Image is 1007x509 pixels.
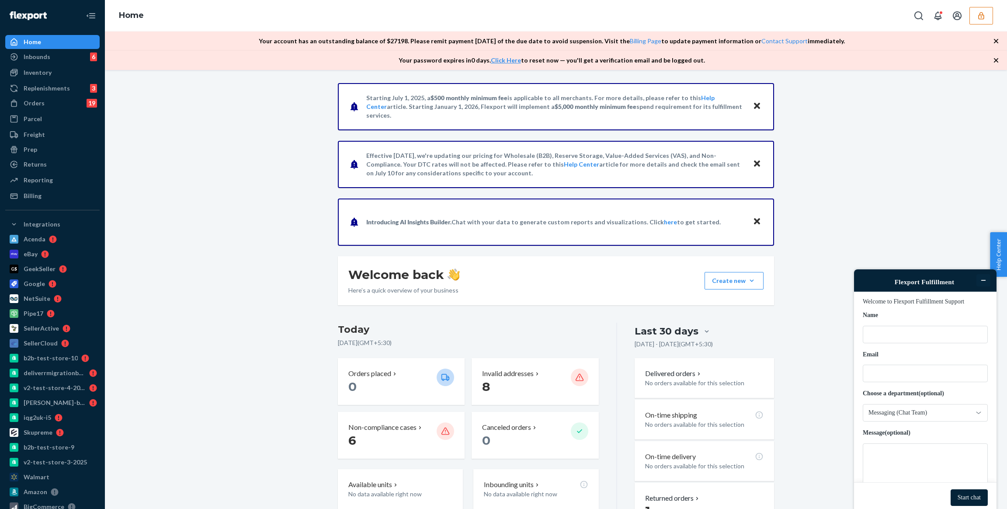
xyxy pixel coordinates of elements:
[24,52,50,61] div: Inbounds
[844,259,1007,509] iframe: Find more information here
[564,160,599,168] a: Help Center
[645,379,764,387] p: No orders available for this selection
[910,7,927,24] button: Open Search Box
[472,412,598,459] button: Canceled orders 0
[705,272,764,289] button: Create new
[24,339,58,348] div: SellerCloud
[5,366,100,380] a: deliverrmigrationbasictest
[5,143,100,157] a: Prep
[5,381,100,395] a: v2-test-store-4-2025
[448,268,460,281] img: hand-wave emoji
[482,379,490,394] span: 8
[24,309,43,318] div: Pipe17
[5,173,100,187] a: Reporting
[24,458,87,467] div: v2-test-store-3-2025
[555,103,636,110] span: $5,000 monthly minimum fee
[24,192,42,200] div: Billing
[645,420,764,429] p: No orders available for this selection
[5,485,100,499] a: Amazon
[348,490,452,499] p: No data available right now
[5,232,100,246] a: Acenda
[5,411,100,425] a: iqg2uk-i5
[5,157,100,171] a: Returns
[645,410,697,420] p: On-time shipping
[24,398,86,407] div: [PERSON_NAME]-b2b-test-store-2
[929,7,947,24] button: Open notifications
[24,84,70,93] div: Replenishments
[24,383,86,392] div: v2-test-store-4-2025
[5,66,100,80] a: Inventory
[24,369,86,377] div: deliverrmigrationbasictest
[24,145,37,154] div: Prep
[635,340,713,349] p: [DATE] - [DATE] ( GMT+5:30 )
[348,379,357,394] span: 0
[761,37,808,45] a: Contact Support
[5,189,100,203] a: Billing
[348,480,392,490] p: Available units
[491,56,521,64] a: Click Here
[484,480,534,490] p: Inbounding units
[24,99,45,108] div: Orders
[5,277,100,291] a: Google
[259,37,845,45] p: Your account has an outstanding balance of $ 27198 . Please remit payment [DATE] of the due date ...
[5,425,100,439] a: Skupreme
[5,81,100,95] a: Replenishments3
[664,218,677,226] a: here
[751,158,763,171] button: Close
[366,218,451,226] span: Introducing AI Insights Builder.
[645,462,764,471] p: No orders available for this selection
[5,128,100,142] a: Freight
[5,321,100,335] a: SellerActive
[24,265,56,273] div: GeekSeller
[5,112,100,126] a: Parcel
[348,267,460,282] h1: Welcome back
[338,323,599,337] h3: Today
[82,7,100,24] button: Close Navigation
[645,369,702,379] button: Delivered orders
[24,324,59,333] div: SellerActive
[5,351,100,365] a: b2b-test-store-10
[24,279,45,288] div: Google
[24,68,52,77] div: Inventory
[24,428,52,437] div: Skupreme
[24,488,47,496] div: Amazon
[482,369,534,379] p: Invalid addresses
[990,232,1007,277] button: Help Center
[24,413,51,422] div: iqg2uk-i5
[5,50,100,64] a: Inbounds6
[630,37,661,45] a: Billing Page
[24,443,74,452] div: b2b-test-store-9
[751,216,763,228] button: Close
[24,235,45,244] div: Acenda
[366,218,721,227] p: Chat with your data to generate custom reports and visualizations. Click to get started.
[348,286,460,295] p: Here’s a quick overview of your business
[5,247,100,261] a: eBay
[338,358,465,405] button: Orders placed 0
[24,473,49,481] div: Walmart
[645,493,701,503] button: Returned orders
[338,469,463,509] button: Available unitsNo data available right now
[5,96,100,110] a: Orders19
[645,452,696,462] p: On-time delivery
[484,490,588,499] p: No data available right now
[473,469,598,509] button: Inbounding unitsNo data available right now
[90,52,97,61] div: 6
[5,217,100,231] button: Integrations
[338,412,465,459] button: Non-compliance cases 6
[5,307,100,321] a: Pipe17
[5,35,100,49] a: Home
[87,99,97,108] div: 19
[24,160,47,169] div: Returns
[472,358,598,405] button: Invalid addresses 8
[24,220,60,229] div: Integrations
